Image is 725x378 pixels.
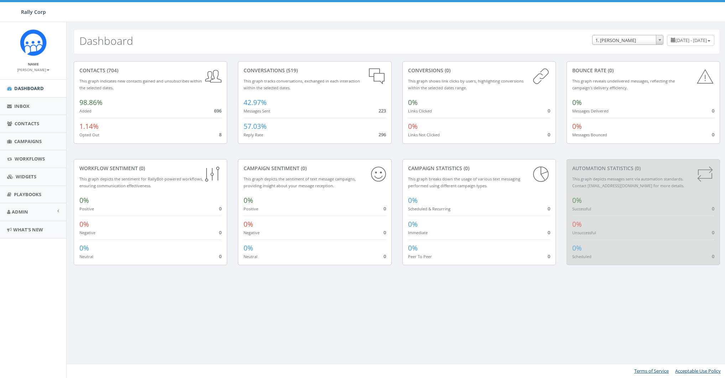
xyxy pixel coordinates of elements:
[408,98,418,107] span: 0%
[572,196,582,205] span: 0%
[79,230,95,235] small: Negative
[408,165,550,172] div: Campaign Statistics
[572,243,582,253] span: 0%
[634,368,669,374] a: Terms of Service
[14,85,44,91] span: Dashboard
[408,108,432,114] small: Links Clicked
[244,108,270,114] small: Messages Sent
[244,196,253,205] span: 0%
[572,254,591,259] small: Scheduled
[408,254,432,259] small: Peer To Peer
[105,67,118,74] span: (704)
[572,206,591,211] small: Successful
[219,205,221,212] span: 0
[408,243,418,253] span: 0%
[572,176,684,188] small: This graph depicts messages sent via automation standards. Contact [EMAIL_ADDRESS][DOMAIN_NAME] f...
[408,67,550,74] div: conversions
[572,122,582,131] span: 0%
[79,176,203,188] small: This graph depicts the sentiment for RallyBot-powered workflows, ensuring communication effective...
[384,253,386,259] span: 0
[712,107,714,114] span: 0
[408,196,418,205] span: 0%
[548,107,550,114] span: 0
[244,220,253,229] span: 0%
[548,131,550,138] span: 0
[17,67,49,72] small: [PERSON_NAME]
[379,107,386,114] span: 223
[572,220,582,229] span: 0%
[244,165,386,172] div: Campaign Sentiment
[633,165,641,172] span: (0)
[676,37,707,43] span: [DATE] - [DATE]
[244,254,257,259] small: Neutral
[21,9,46,15] span: Rally Corp
[408,206,450,211] small: Scheduled & Recurring
[79,206,94,211] small: Positive
[14,138,42,145] span: Campaigns
[408,176,520,188] small: This graph breaks down the usage of various text messaging performed using different campaign types.
[244,67,386,74] div: conversations
[244,243,253,253] span: 0%
[712,205,714,212] span: 0
[17,66,49,73] a: [PERSON_NAME]
[408,132,440,137] small: Links Not Clicked
[384,229,386,236] span: 0
[12,209,28,215] span: Admin
[675,368,721,374] a: Acceptable Use Policy
[244,122,267,131] span: 57.03%
[79,196,89,205] span: 0%
[548,205,550,212] span: 0
[244,176,356,188] small: This graph depicts the sentiment of text message campaigns, providing insight about your message ...
[219,131,221,138] span: 8
[214,107,221,114] span: 696
[79,35,133,47] h2: Dashboard
[379,131,386,138] span: 296
[408,220,418,229] span: 0%
[572,108,609,114] small: Messages Delivered
[299,165,307,172] span: (0)
[712,131,714,138] span: 0
[14,191,41,198] span: Playbooks
[244,78,360,90] small: This graph tracks conversations, exchanged in each interaction within the selected dates.
[13,226,43,233] span: What's New
[712,229,714,236] span: 0
[462,165,469,172] span: (0)
[79,98,103,107] span: 98.86%
[79,254,93,259] small: Neutral
[16,173,36,180] span: Widgets
[79,165,221,172] div: Workflow Sentiment
[548,229,550,236] span: 0
[548,253,550,259] span: 0
[572,78,675,90] small: This graph reveals undelivered messages, reflecting the campaign's delivery efficiency.
[572,132,607,137] small: Messages Bounced
[15,120,39,127] span: Contacts
[138,165,145,172] span: (0)
[712,253,714,259] span: 0
[408,78,523,90] small: This graph shows link clicks by users, highlighting conversions within the selected dates range.
[79,78,202,90] small: This graph indicates new contacts gained and unsubscribes within the selected dates.
[79,67,221,74] div: contacts
[244,98,267,107] span: 42.97%
[408,122,418,131] span: 0%
[79,220,89,229] span: 0%
[572,98,582,107] span: 0%
[28,62,39,67] small: Name
[15,156,45,162] span: Workflows
[14,103,30,109] span: Inbox
[20,29,47,56] img: Icon_1.png
[443,67,450,74] span: (0)
[593,35,663,45] span: 1. James Martin
[219,253,221,259] span: 0
[79,132,99,137] small: Opted Out
[384,205,386,212] span: 0
[244,132,263,137] small: Reply Rate
[79,108,92,114] small: Added
[79,243,89,253] span: 0%
[244,230,260,235] small: Negative
[572,230,596,235] small: Unsuccessful
[606,67,614,74] span: (0)
[219,229,221,236] span: 0
[244,206,258,211] small: Positive
[572,67,714,74] div: Bounce Rate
